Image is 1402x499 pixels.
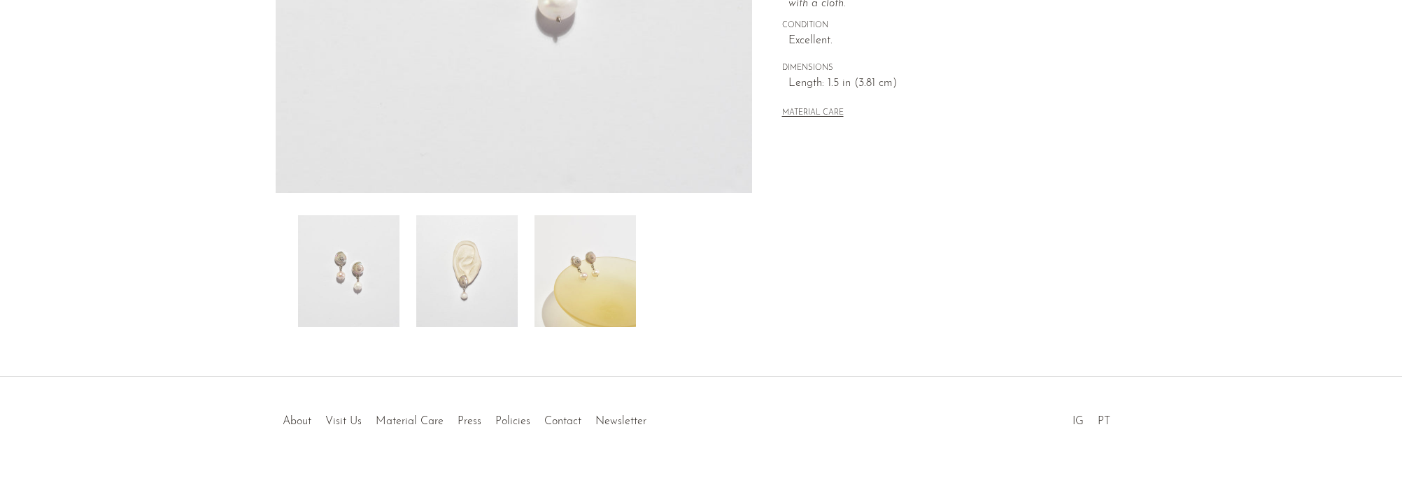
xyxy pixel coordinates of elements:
[788,75,1097,93] span: Length: 1.5 in (3.81 cm)
[376,416,444,427] a: Material Care
[298,215,399,327] img: Shell Pearl Drop Earrings
[544,416,581,427] a: Contact
[325,416,362,427] a: Visit Us
[1072,416,1084,427] a: IG
[1065,405,1117,431] ul: Social Medias
[782,62,1097,75] span: DIMENSIONS
[534,215,636,327] img: Shell Pearl Drop Earrings
[416,215,518,327] img: Shell Pearl Drop Earrings
[782,108,844,119] button: MATERIAL CARE
[458,416,481,427] a: Press
[788,32,1097,50] span: Excellent.
[276,405,653,431] ul: Quick links
[495,416,530,427] a: Policies
[283,416,311,427] a: About
[782,20,1097,32] span: CONDITION
[1098,416,1110,427] a: PT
